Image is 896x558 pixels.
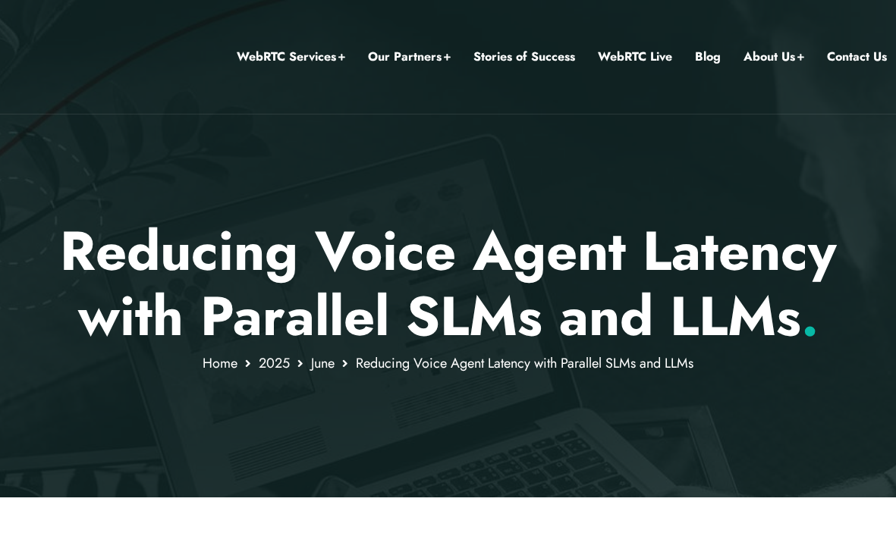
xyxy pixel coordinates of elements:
p: Reducing Voice Agent Latency with Parallel SLMs and LLMs [9,218,887,350]
a: About Us [744,47,804,67]
a: Contact Us [827,47,887,67]
a: Our Partners [368,47,451,67]
a: June [311,353,335,373]
a: WebRTC Services [237,47,345,67]
a: Home [203,353,237,373]
a: 2025 [259,353,290,373]
span: . [801,277,819,356]
a: Blog [695,47,721,67]
span: Reducing Voice Agent Latency with Parallel SLMs and LLMs [356,353,693,373]
a: Stories of Success [473,47,575,67]
a: WebRTC Live [598,47,672,67]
